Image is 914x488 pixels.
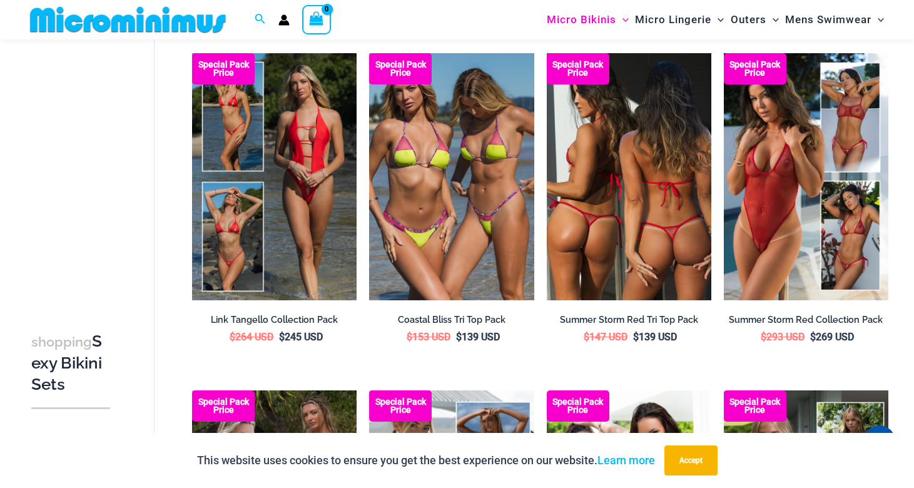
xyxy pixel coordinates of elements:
img: Coastal Bliss Leopard Sunset Tri Top Pack [369,53,534,300]
span: Outers [731,4,766,36]
nav: Site Navigation [542,2,889,38]
bdi: 153 USD [407,331,450,343]
img: Summer Storm Red Collection Pack F [724,53,888,300]
span: $ [456,331,462,343]
p: This website uses cookies to ensure you get the best experience on our website. [197,451,655,470]
h2: Coastal Bliss Tri Top Pack [369,314,534,326]
b: Special Pack Price [724,398,786,414]
a: Link Tangello Collection Pack [192,314,357,330]
span: Mens Swimwear [785,4,871,36]
span: $ [279,331,285,343]
span: $ [633,331,639,343]
button: Accept [664,445,718,475]
a: View Shopping Cart, empty [302,5,331,34]
span: Micro Lingerie [635,4,711,36]
a: Mens SwimwearMenu ToggleMenu Toggle [782,4,887,36]
span: shopping [31,334,92,350]
a: Micro LingerieMenu ToggleMenu Toggle [632,4,727,36]
a: OutersMenu ToggleMenu Toggle [728,4,782,36]
h3: Sexy Bikini Sets [31,331,110,395]
bdi: 293 USD [761,331,805,343]
bdi: 245 USD [279,331,323,343]
a: Learn more [597,454,655,467]
b: Special Pack Price [547,61,609,77]
iframe: TrustedSite Certified [31,42,144,292]
h2: Summer Storm Red Tri Top Pack [547,314,711,326]
span: Menu Toggle [711,4,724,36]
img: Collection Pack [192,53,357,300]
a: Summer Storm Red Collection Pack F Summer Storm Red Collection Pack BSummer Storm Red Collection ... [724,53,888,300]
img: Summer Storm Red Tri Top Pack B [547,53,711,300]
b: Special Pack Price [369,398,432,414]
a: Collection Pack Collection Pack BCollection Pack B [192,53,357,300]
a: Coastal Bliss Leopard Sunset Tri Top Pack Coastal Bliss Leopard Sunset Tri Top Pack BCoastal Blis... [369,53,534,300]
h2: Link Tangello Collection Pack [192,314,357,326]
a: Account icon link [278,14,290,26]
bdi: 264 USD [230,331,273,343]
span: Micro Bikinis [547,4,616,36]
bdi: 139 USD [456,331,500,343]
a: Summer Storm Red Collection Pack [724,314,888,330]
b: Special Pack Price [192,61,255,77]
b: Special Pack Price [192,398,255,414]
a: Micro BikinisMenu ToggleMenu Toggle [544,4,632,36]
a: Search icon link [255,12,266,28]
a: Summer Storm Red Tri Top Pack [547,314,711,330]
bdi: 139 USD [633,331,677,343]
span: $ [761,331,766,343]
span: Menu Toggle [766,4,779,36]
a: Summer Storm Red Tri Top Pack F Summer Storm Red Tri Top Pack BSummer Storm Red Tri Top Pack B [547,53,711,300]
b: Special Pack Price [724,61,786,77]
b: Special Pack Price [369,61,432,77]
a: Coastal Bliss Tri Top Pack [369,314,534,330]
bdi: 147 USD [584,331,627,343]
b: Special Pack Price [547,398,609,414]
span: $ [584,331,589,343]
span: $ [230,331,235,343]
span: $ [810,331,816,343]
img: MM SHOP LOGO FLAT [25,6,231,34]
span: Menu Toggle [616,4,629,36]
span: $ [407,331,412,343]
bdi: 269 USD [810,331,854,343]
h2: Summer Storm Red Collection Pack [724,314,888,326]
span: Menu Toggle [871,4,884,36]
